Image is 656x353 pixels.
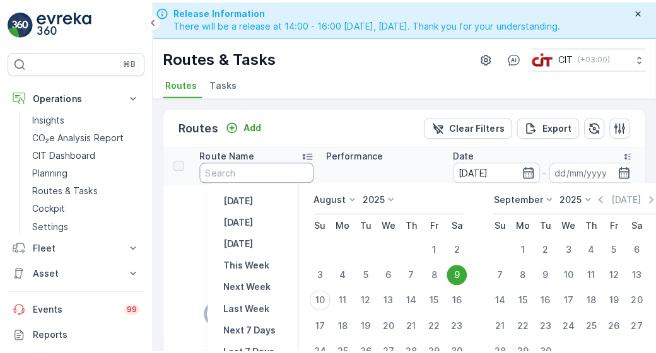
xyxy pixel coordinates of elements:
div: 13 [624,261,644,281]
p: ( +03:00 ) [575,52,607,62]
div: 7 [399,261,419,281]
div: 2 [445,236,465,256]
input: dd/mm/yyyy [451,159,537,180]
a: Reports [8,318,144,344]
span: There will be a release at 14:00 - 16:00 [DATE], [DATE]. Thank you for your understanding. [173,18,558,30]
th: Tuesday [532,211,554,233]
div: 22 [422,311,442,332]
div: 1 [510,236,530,256]
span: Routes [165,76,196,89]
p: CO₂e Analysis Report [32,129,123,141]
img: logo [8,10,33,35]
a: CO₂e Analysis Report [27,126,144,144]
div: 6 [624,236,644,256]
button: Last Week [217,297,273,312]
div: 3 [556,236,576,256]
img: logo_light-DOdMpM7g.png [37,10,91,35]
div: 23 [445,311,465,332]
div: 25 [578,311,599,332]
a: CIT Dashboard [27,144,144,161]
div: 4 [331,261,351,281]
th: Saturday [623,211,645,233]
div: 3 [308,261,329,281]
div: 6 [377,261,397,281]
button: Next 7 Days [217,318,279,333]
th: Friday [600,211,623,233]
p: [DATE] [609,190,638,202]
button: Fleet [8,232,144,257]
p: Routes & Tasks [162,47,274,67]
input: dd/mm/yyyy [547,159,633,180]
div: 24 [556,311,576,332]
th: Wednesday [554,211,577,233]
p: Reports [33,325,139,337]
p: Date [451,147,472,159]
a: Settings [27,214,144,232]
div: 5 [601,236,621,256]
div: 2 [533,236,553,256]
button: Tomorrow [217,233,257,248]
p: Routes [178,117,217,134]
span: Release Information [173,5,558,18]
button: Asset [8,257,144,282]
div: 15 [510,286,530,306]
div: 11 [578,261,599,281]
div: 15 [422,286,442,306]
div: 18 [331,311,351,332]
p: 99 [126,301,136,311]
button: Next Week [217,275,274,291]
p: September [491,190,541,202]
p: Next 7 Days [222,320,274,332]
p: [DATE] [222,234,252,246]
div: 16 [533,286,553,306]
p: Planning [32,164,67,176]
th: Thursday [577,211,600,233]
p: Last Week [222,298,268,311]
a: Routes & Tasks [27,179,144,197]
th: Sunday [486,211,509,233]
p: Routes & Tasks [32,182,97,194]
div: 21 [488,311,508,332]
div: 27 [624,311,644,332]
div: 20 [624,286,644,306]
p: CIT Dashboard [32,146,95,159]
div: 8 [510,261,530,281]
p: CIT [556,51,570,64]
div: 1 [422,236,442,256]
div: 14 [488,286,508,306]
div: 23 [533,311,553,332]
p: This Week [222,255,268,268]
div: 17 [308,311,329,332]
p: Fleet [33,238,119,251]
a: Insights [27,108,144,126]
button: CIT(+03:00) [529,46,643,69]
p: 2025 [557,190,579,202]
p: August [312,190,344,202]
p: [DATE] [222,212,252,225]
div: 12 [601,261,621,281]
div: 19 [354,311,374,332]
p: Operations [33,90,119,102]
th: Tuesday [353,211,375,233]
div: 21 [399,311,419,332]
input: Search [199,159,312,180]
p: Export [540,119,569,132]
button: Operations [8,83,144,108]
p: Clear Filters [447,119,502,132]
a: Events99 [8,293,144,318]
p: [DATE] [222,191,252,204]
div: 18 [578,286,599,306]
div: 7 [488,261,508,281]
a: Planning [27,161,144,179]
div: 20 [377,311,397,332]
span: Tasks [209,76,235,89]
button: Add [220,117,265,132]
button: This Week [217,254,273,269]
p: 2025 [361,190,383,202]
div: 4 [578,236,599,256]
div: 11 [331,286,351,306]
p: Insights [32,111,64,124]
p: ⌘B [122,57,135,67]
div: 22 [510,311,530,332]
th: Friday [421,211,443,233]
